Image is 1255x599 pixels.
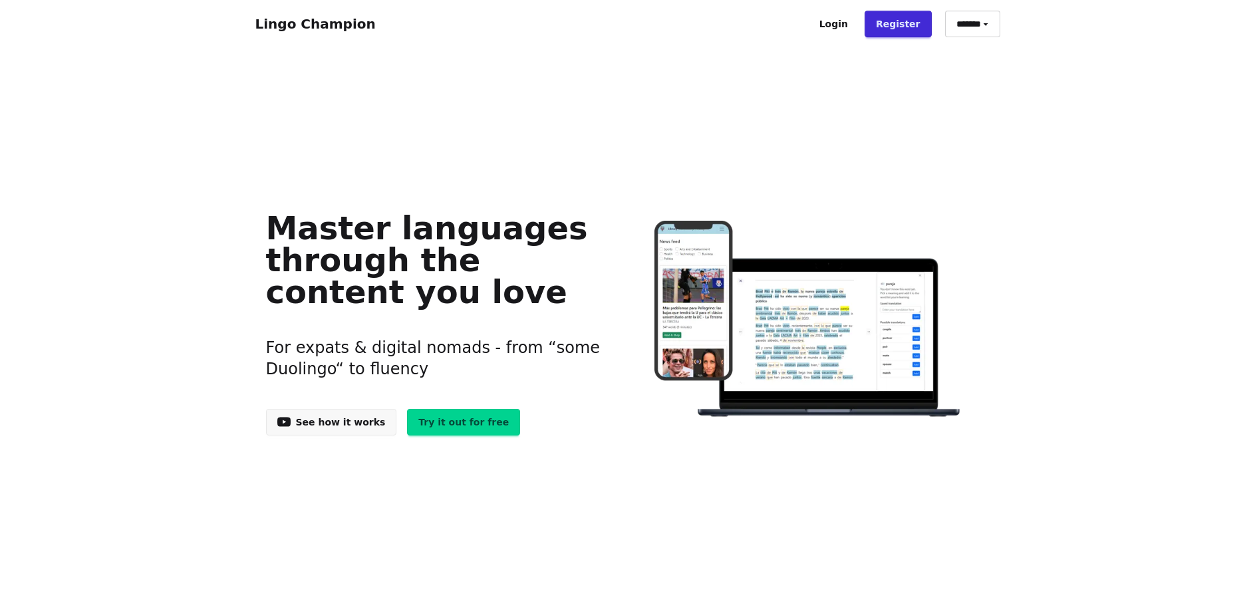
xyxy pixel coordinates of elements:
a: Register [865,11,932,37]
a: See how it works [266,409,397,435]
h1: Master languages through the content you love [266,212,607,308]
a: Login [808,11,859,37]
a: Try it out for free [407,409,520,435]
a: Lingo Champion [255,16,376,32]
h3: For expats & digital nomads - from “some Duolingo“ to fluency [266,321,607,396]
img: Learn languages online [628,221,989,419]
